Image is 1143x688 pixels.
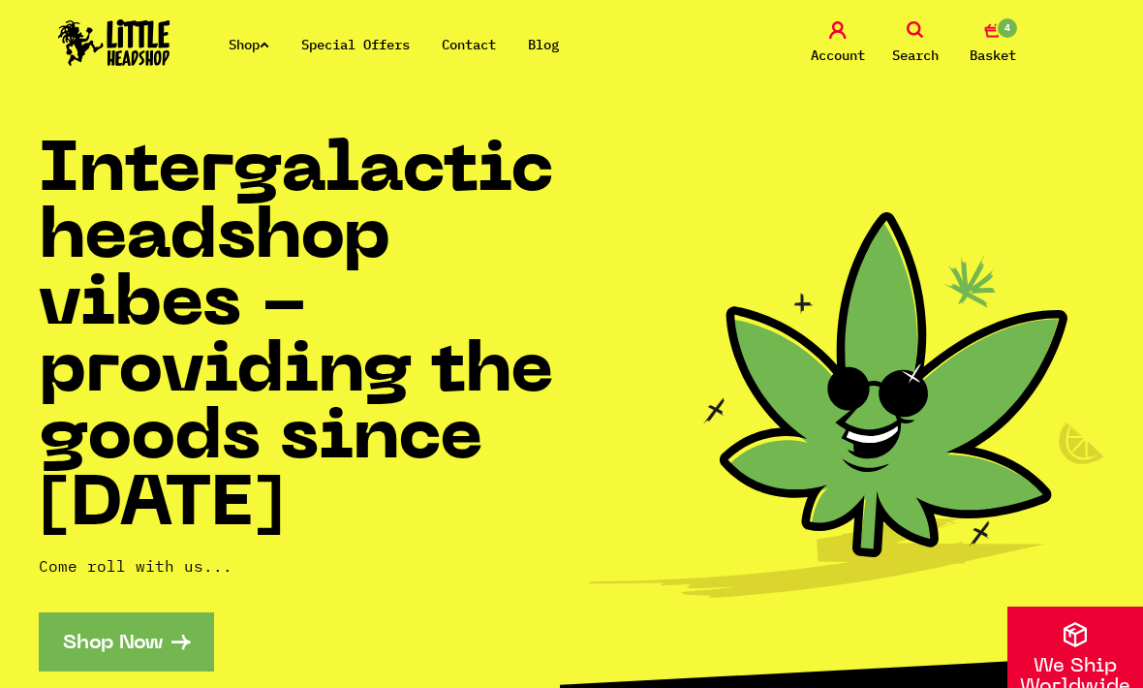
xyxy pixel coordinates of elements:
h1: Intergalactic headshop vibes - providing the goods since [DATE] [39,140,571,541]
a: Special Offers [301,36,410,53]
span: 4 [996,16,1019,40]
p: Come roll with us... [39,554,571,578]
img: Little Head Shop Logo [58,19,170,66]
a: Search [881,21,949,67]
a: Shop [229,36,269,53]
span: Search [892,44,939,67]
a: Shop Now [39,612,214,672]
span: Basket [970,44,1016,67]
span: Account [811,44,865,67]
a: Blog [528,36,559,53]
a: Contact [442,36,496,53]
a: 4 Basket [959,21,1027,67]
